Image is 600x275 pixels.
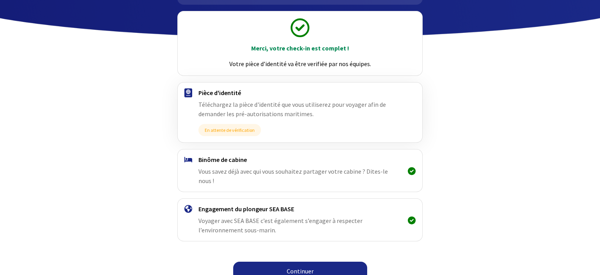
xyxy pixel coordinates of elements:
[198,101,386,118] span: Téléchargez la pièce d'identité que vous utiliserez pour voyager afin de demander les pré-autoris...
[184,205,192,213] img: engagement.svg
[198,89,401,97] h4: Pièce d'identité
[198,156,401,164] h4: Binôme de cabine
[184,88,192,97] img: passport.svg
[198,217,362,234] span: Voyager avec SEA BASE c’est également s’engager à respecter l’environnement sous-marin.
[198,167,388,185] span: Vous savez déjà avec qui vous souhaitez partager votre cabine ? Dites-le nous !
[198,124,261,136] span: En attente de vérification
[198,205,401,213] h4: Engagement du plongeur SEA BASE
[185,43,415,53] p: Merci, votre check-in est complet !
[185,59,415,68] p: Votre pièce d’identité va être verifiée par nos équipes.
[184,157,192,162] img: binome.svg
